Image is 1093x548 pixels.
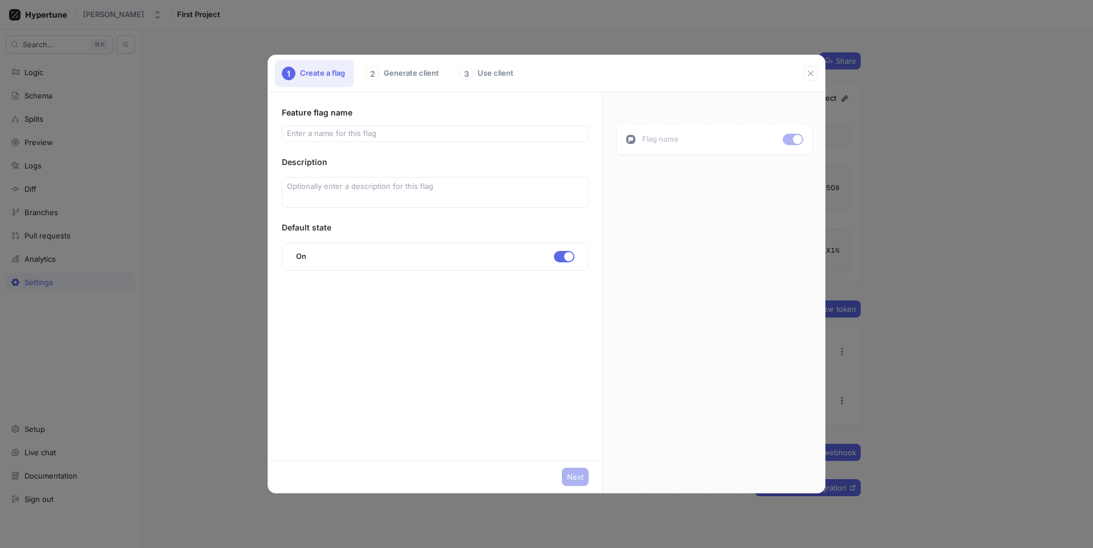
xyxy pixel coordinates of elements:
[275,60,354,87] div: Create a flag
[365,67,379,80] div: 2
[562,468,589,486] button: Next
[296,251,307,262] p: On
[359,60,448,87] div: Generate client
[453,60,523,87] div: Use client
[642,134,679,145] p: Flag name
[282,67,295,80] div: 1
[287,128,584,139] input: Enter a name for this flag
[282,221,589,233] div: Default state
[282,156,589,168] div: Description
[282,106,589,120] div: Feature flag name
[459,67,473,80] div: 3
[567,473,584,480] span: Next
